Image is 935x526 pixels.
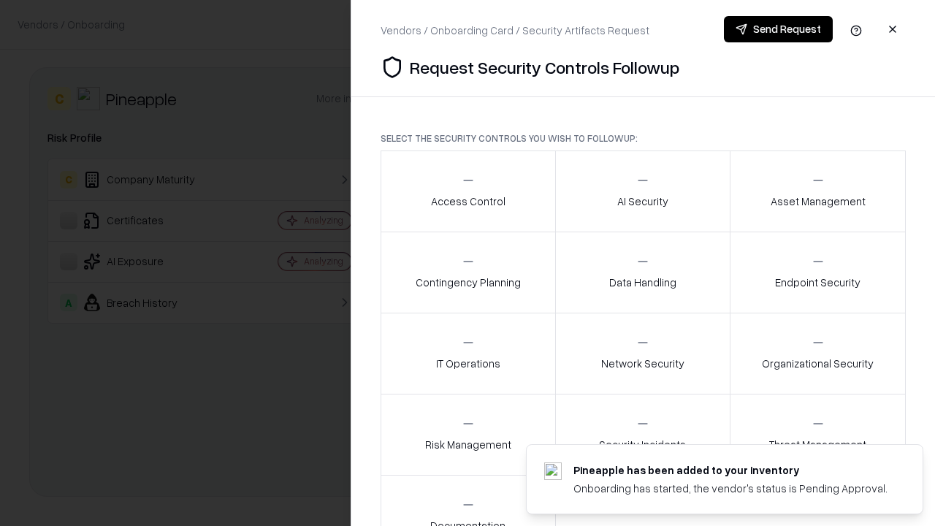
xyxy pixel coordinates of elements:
[769,437,866,452] p: Threat Management
[555,232,731,313] button: Data Handling
[381,313,556,394] button: IT Operations
[436,356,500,371] p: IT Operations
[730,150,906,232] button: Asset Management
[724,16,833,42] button: Send Request
[730,313,906,394] button: Organizational Security
[555,150,731,232] button: AI Security
[599,437,686,452] p: Security Incidents
[555,313,731,394] button: Network Security
[730,232,906,313] button: Endpoint Security
[381,232,556,313] button: Contingency Planning
[771,194,866,209] p: Asset Management
[609,275,676,290] p: Data Handling
[425,437,511,452] p: Risk Management
[410,56,679,79] p: Request Security Controls Followup
[381,394,556,476] button: Risk Management
[544,462,562,480] img: pineappleenergy.com
[573,462,888,478] div: Pineapple has been added to your inventory
[617,194,668,209] p: AI Security
[730,394,906,476] button: Threat Management
[555,394,731,476] button: Security Incidents
[775,275,860,290] p: Endpoint Security
[601,356,684,371] p: Network Security
[381,150,556,232] button: Access Control
[762,356,874,371] p: Organizational Security
[381,23,649,38] div: Vendors / Onboarding Card / Security Artifacts Request
[431,194,505,209] p: Access Control
[573,481,888,496] div: Onboarding has started, the vendor's status is Pending Approval.
[416,275,521,290] p: Contingency Planning
[381,132,906,145] p: Select the security controls you wish to followup:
